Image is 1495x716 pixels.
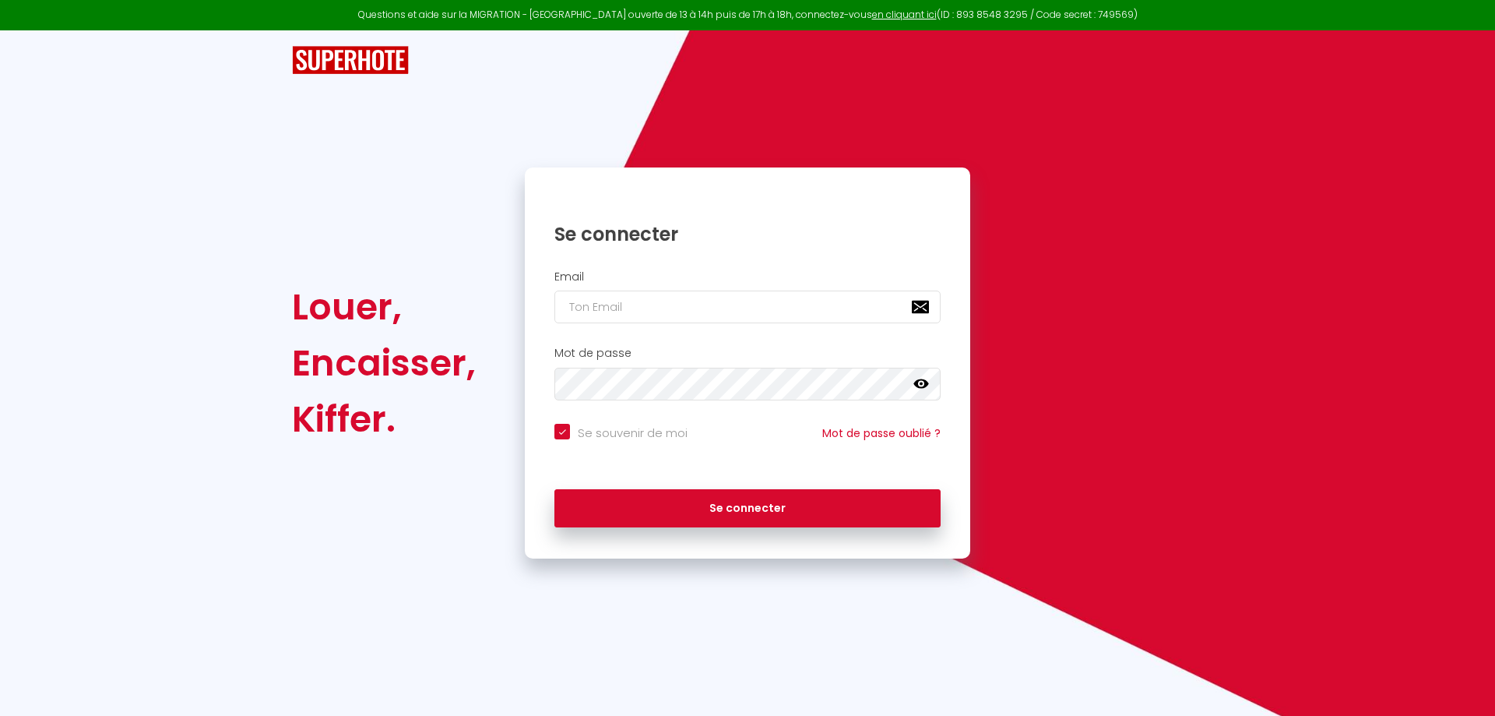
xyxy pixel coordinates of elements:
input: Ton Email [554,291,941,323]
img: SuperHote logo [292,46,409,75]
div: Encaisser, [292,335,476,391]
h2: Mot de passe [554,347,941,360]
div: Kiffer. [292,391,476,447]
div: Louer, [292,279,476,335]
a: en cliquant ici [872,8,937,21]
button: Se connecter [554,489,941,528]
h1: Se connecter [554,222,941,246]
a: Mot de passe oublié ? [822,425,941,441]
h2: Email [554,270,941,284]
